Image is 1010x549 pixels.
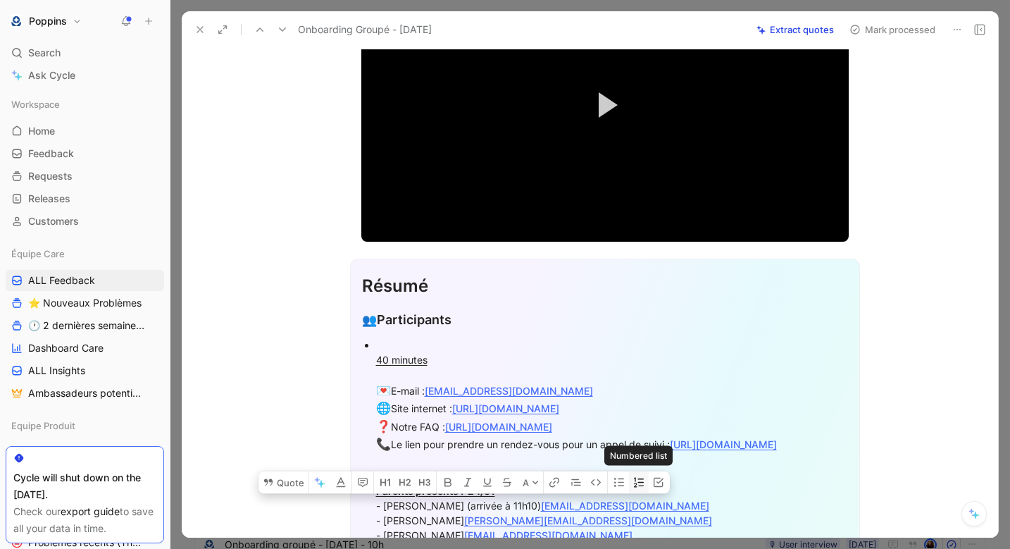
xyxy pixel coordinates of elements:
div: Cycle will shut down on the [DATE]. [13,469,156,503]
a: [PERSON_NAME][EMAIL_ADDRESS][DOMAIN_NAME] [464,514,712,526]
a: [URL][DOMAIN_NAME] [670,438,777,450]
div: Check our to save all your data in time. [13,503,156,537]
span: Dashboard Care [28,341,104,355]
u: 40 minutes [376,354,428,366]
u: Parents présents : 24/31 [376,485,495,497]
div: Workspace [6,94,164,115]
span: Ambassadeurs potentiels [28,386,144,400]
a: Requests [6,166,164,187]
a: [EMAIL_ADDRESS][DOMAIN_NAME] [425,385,593,397]
button: Play Video [573,73,637,137]
button: Quote [258,471,308,494]
span: Requests [28,169,73,183]
div: Equipe Produit [6,415,164,436]
a: [EMAIL_ADDRESS][DOMAIN_NAME] [464,529,632,541]
span: Workspace [11,97,60,111]
span: 👥 [362,313,377,327]
span: Customers [28,214,79,228]
span: Équipe Care [11,247,65,261]
span: ALL Insights [28,364,85,378]
span: Releases [28,192,70,206]
span: Feedback [28,147,74,161]
a: [URL][DOMAIN_NAME] [445,421,552,433]
a: export guide [61,505,120,517]
button: A [518,471,543,494]
button: Mark processed [843,20,942,39]
span: ❓ [376,419,391,433]
img: Poppins [9,14,23,28]
a: 🕐 2 dernières semaines - Occurences [6,315,164,336]
a: Customers [6,211,164,232]
a: ALL Feedback [6,270,164,291]
h1: Poppins [29,15,67,27]
span: Search [28,44,61,61]
span: 📞 [376,437,391,451]
div: Résumé [362,273,848,299]
a: ALL Insights [6,360,164,381]
a: ⭐ Nouveaux Problèmes [6,292,164,314]
a: Feedback [6,143,164,164]
span: ALL Feedback [28,273,95,288]
span: Equipe Produit [11,419,75,433]
a: Dashboard produit [6,442,164,463]
span: Ask Cycle [28,67,75,84]
button: PoppinsPoppins [6,11,85,31]
div: Participants [362,310,848,330]
span: Onboarding Groupé - [DATE] [298,21,432,38]
a: [EMAIL_ADDRESS][DOMAIN_NAME] [541,500,709,512]
div: Équipe Care [6,243,164,264]
a: [URL][DOMAIN_NAME] [452,402,559,414]
div: Search [6,42,164,63]
a: Ambassadeurs potentiels [6,383,164,404]
button: Extract quotes [750,20,840,39]
span: Home [28,124,55,138]
a: Ask Cycle [6,65,164,86]
a: Releases [6,188,164,209]
span: 💌 [376,383,391,397]
a: Home [6,121,164,142]
span: 🌐 [376,401,391,415]
a: Dashboard Care [6,338,164,359]
div: Équipe CareALL Feedback⭐ Nouveaux Problèmes🕐 2 dernières semaines - OccurencesDashboard CareALL I... [6,243,164,404]
span: ⭐ Nouveaux Problèmes [28,296,142,310]
span: 🕐 2 dernières semaines - Occurences [28,319,149,333]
